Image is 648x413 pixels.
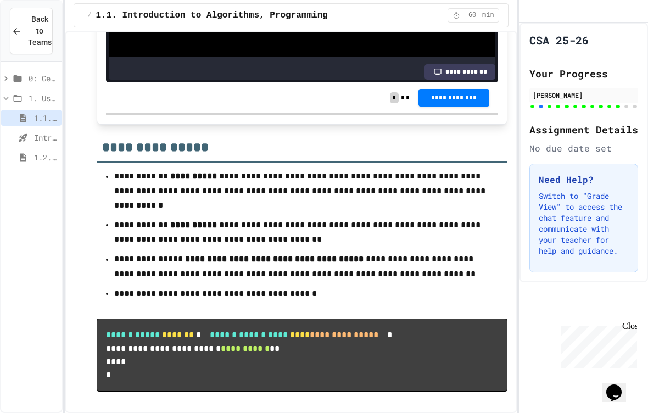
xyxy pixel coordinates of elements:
div: No due date set [529,142,638,155]
span: / [87,11,91,20]
span: 1.2. Variables and Data Types [34,152,57,163]
span: 1.1. Introduction to Algorithms, Programming, and Compilers [96,9,407,22]
p: Switch to "Grade View" to access the chat feature and communicate with your teacher for help and ... [539,191,629,256]
div: [PERSON_NAME] [533,90,635,100]
span: 1.1. Introduction to Algorithms, Programming, and Compilers [34,112,57,124]
span: 60 [463,11,481,20]
button: Back to Teams [10,8,53,54]
span: 0: Getting Started [29,72,57,84]
span: 1. Using Objects and Methods [29,92,57,104]
h1: CSA 25-26 [529,32,589,48]
div: Chat with us now!Close [4,4,76,70]
span: min [482,11,494,20]
iframe: chat widget [557,321,637,368]
span: Back to Teams [28,14,52,48]
h2: Assignment Details [529,122,638,137]
h2: Your Progress [529,66,638,81]
iframe: chat widget [602,369,637,402]
span: Introduction to Algorithms, Programming, and Compilers [34,132,57,143]
h3: Need Help? [539,173,629,186]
